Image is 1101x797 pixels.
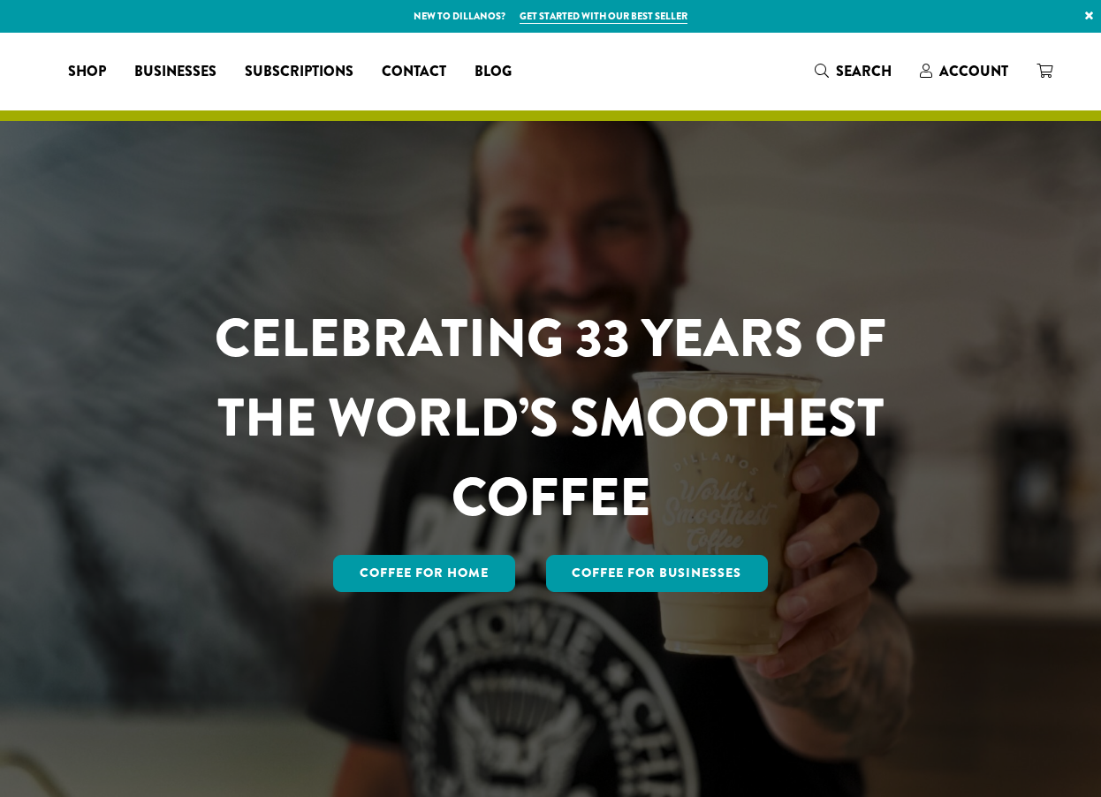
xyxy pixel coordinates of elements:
a: Coffee For Businesses [546,555,769,592]
a: Coffee for Home [333,555,515,592]
span: Contact [382,61,446,83]
a: Shop [54,57,120,86]
span: Businesses [134,61,216,83]
span: Blog [475,61,512,83]
a: Search [801,57,906,86]
a: Get started with our best seller [520,9,687,24]
h1: CELEBRATING 33 YEARS OF THE WORLD’S SMOOTHEST COFFEE [163,299,938,537]
span: Shop [68,61,106,83]
span: Subscriptions [245,61,353,83]
span: Search [836,61,892,81]
span: Account [939,61,1008,81]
